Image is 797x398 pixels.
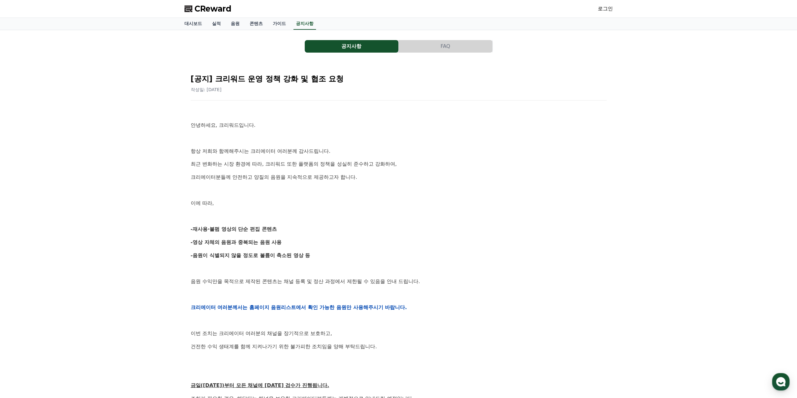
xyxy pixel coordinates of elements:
strong: -영상 자체의 음원과 중복되는 음원 사용 [191,239,282,245]
a: 음원 [226,18,245,30]
p: 음원 수익만을 목적으로 제작된 콘텐츠는 채널 등록 및 정산 과정에서 제한될 수 있음을 안내 드립니다. [191,277,607,286]
a: 공지사항 [293,18,316,30]
p: 이에 따라, [191,199,607,207]
span: CReward [194,4,231,14]
u: 금일([DATE])부터 모든 채널에 [DATE] 검수가 진행됩니다. [191,382,329,388]
span: 설정 [97,208,104,213]
a: CReward [184,4,231,14]
p: 크리에이터분들께 안전하고 양질의 음원을 지속적으로 제공하고자 합니다. [191,173,607,181]
a: 콘텐츠 [245,18,268,30]
p: 건전한 수익 생태계를 함께 지켜나가기 위한 불가피한 조치임을 양해 부탁드립니다. [191,343,607,351]
a: 가이드 [268,18,291,30]
a: 대시보드 [179,18,207,30]
p: 최근 변화하는 시장 환경에 따라, 크리워드 또한 플랫폼의 정책을 성실히 준수하고 강화하여, [191,160,607,168]
a: 실적 [207,18,226,30]
button: 공지사항 [305,40,398,53]
button: FAQ [399,40,492,53]
p: 안녕하세요, 크리워드입니다. [191,121,607,129]
span: 작성일: [DATE] [191,87,222,92]
a: 로그인 [598,5,613,13]
strong: -재사용·불펌 영상의 단순 편집 콘텐츠 [191,226,277,232]
strong: 크리에이터 여러분께서는 홈페이지 음원리스트에서 확인 가능한 음원만 사용해주시기 바랍니다. [191,304,407,310]
a: 대화 [41,199,81,214]
p: 항상 저희와 함께해주시는 크리에이터 여러분께 감사드립니다. [191,147,607,155]
strong: -음원이 식별되지 않을 정도로 볼륨이 축소된 영상 등 [191,252,310,258]
a: 설정 [81,199,120,214]
p: 이번 조치는 크리에이터 여러분의 채널을 장기적으로 보호하고, [191,329,607,338]
span: 홈 [20,208,23,213]
span: 대화 [57,208,65,213]
a: 홈 [2,199,41,214]
h2: [공지] 크리워드 운영 정책 강화 및 협조 요청 [191,74,607,84]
